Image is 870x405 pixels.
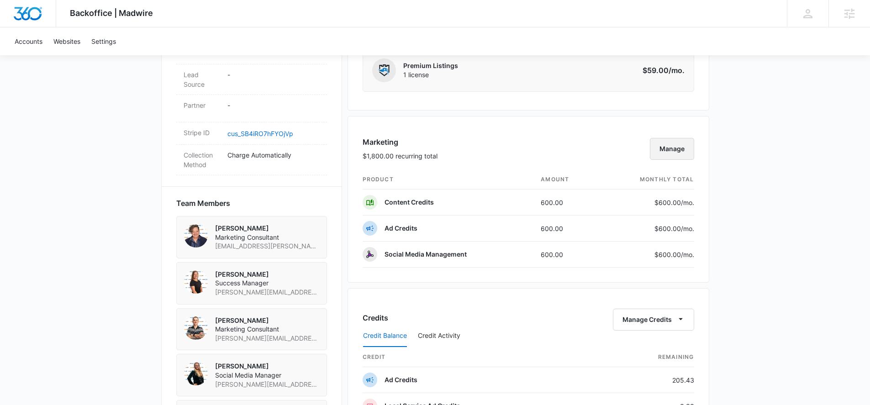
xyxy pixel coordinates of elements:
p: $600.00 [651,224,694,233]
img: Scottlyn Wiggins [184,362,208,385]
th: Remaining [597,347,694,367]
span: [EMAIL_ADDRESS][PERSON_NAME][DOMAIN_NAME] [215,242,319,251]
a: Websites [48,27,86,55]
span: /mo. [681,225,694,232]
span: Marketing Consultant [215,325,319,334]
h3: Marketing [363,137,438,147]
p: [PERSON_NAME] [215,270,319,279]
span: Team Members [176,198,230,209]
p: Premium Listings [403,61,458,70]
span: /mo. [681,199,694,206]
h3: Credits [363,312,388,323]
img: tab_keywords_by_traffic_grey.svg [91,53,98,60]
div: Domain Overview [35,54,82,60]
div: Keywords by Traffic [101,54,154,60]
td: 600.00 [533,216,600,242]
p: Social Media Management [385,250,467,259]
span: [PERSON_NAME][EMAIL_ADDRESS][PERSON_NAME][DOMAIN_NAME] [215,334,319,343]
img: website_grey.svg [15,24,22,31]
th: credit [363,347,597,367]
button: Manage [650,138,694,160]
button: Credit Activity [418,325,460,347]
p: $600.00 [651,198,694,207]
span: Marketing Consultant [215,233,319,242]
td: 600.00 [533,189,600,216]
p: $600.00 [651,250,694,259]
dt: Lead Source [184,70,220,89]
p: $1,800.00 recurring total [363,151,438,161]
span: /mo. [669,66,685,75]
span: Success Manager [215,279,319,288]
th: monthly total [600,170,694,189]
img: Patrick Harral [184,316,208,340]
p: [PERSON_NAME] [215,316,319,325]
a: cus_SB4iRO7hFYOjVp [227,130,293,137]
img: Kresta MacKinnon [184,224,208,247]
p: Ad Credits [385,224,417,233]
span: [PERSON_NAME][EMAIL_ADDRESS][DOMAIN_NAME] [215,380,319,389]
p: - [227,100,320,110]
a: Accounts [9,27,48,55]
a: Settings [86,27,121,55]
th: amount [533,170,600,189]
div: Partner- [176,95,327,122]
p: Ad Credits [385,375,417,384]
div: Domain: [DOMAIN_NAME] [24,24,100,31]
th: product [363,170,534,189]
img: tab_domain_overview_orange.svg [25,53,32,60]
dt: Collection Method [184,150,220,169]
span: Social Media Manager [215,371,319,380]
div: Stripe IDcus_SB4iRO7hFYOjVp [176,122,327,145]
p: - [227,70,320,79]
div: Lead Source- [176,64,327,95]
dt: Stripe ID [184,128,220,137]
td: 600.00 [533,242,600,268]
img: Kinsey Smith [184,270,208,294]
div: Collection MethodCharge Automatically [176,145,327,175]
p: [PERSON_NAME] [215,224,319,233]
span: Backoffice | Madwire [70,8,153,18]
button: Credit Balance [363,325,407,347]
dt: Partner [184,100,220,110]
p: Charge Automatically [227,150,320,160]
span: /mo. [681,251,694,258]
td: 205.43 [597,367,694,393]
p: Content Credits [385,198,434,207]
p: [PERSON_NAME] [215,362,319,371]
img: logo_orange.svg [15,15,22,22]
div: v 4.0.24 [26,15,45,22]
button: Manage Credits [613,309,694,331]
span: [PERSON_NAME][EMAIL_ADDRESS][PERSON_NAME][DOMAIN_NAME] [215,288,319,297]
p: $59.00 [642,65,685,76]
span: 1 license [403,70,458,79]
